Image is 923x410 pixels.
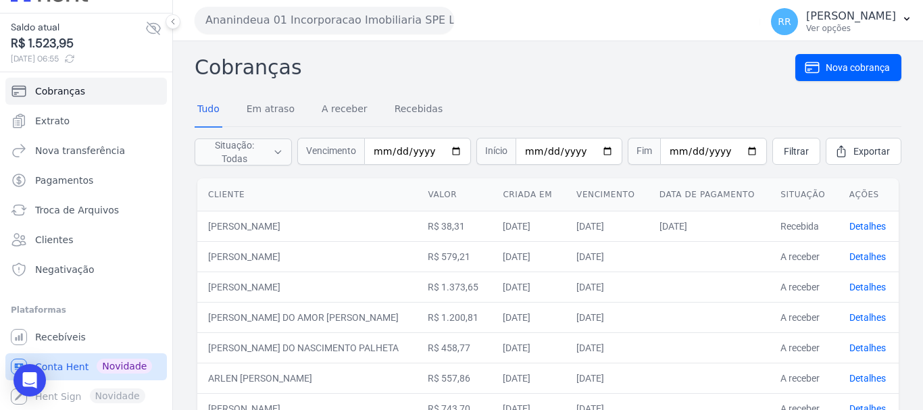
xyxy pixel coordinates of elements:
td: [DATE] [649,211,770,241]
th: Vencimento [566,178,649,211]
td: Recebida [770,211,838,241]
a: Pagamentos [5,167,167,194]
td: R$ 579,21 [417,241,492,272]
a: Detalhes [849,251,886,262]
td: [PERSON_NAME] [197,211,417,241]
div: Open Intercom Messenger [14,364,46,396]
td: R$ 1.373,65 [417,272,492,302]
th: Data de pagamento [649,178,770,211]
span: RR [778,17,791,26]
td: [DATE] [492,332,566,363]
p: Ver opções [806,23,896,34]
th: Cliente [197,178,417,211]
span: Novidade [97,359,152,374]
span: Pagamentos [35,174,93,187]
td: [DATE] [566,332,649,363]
a: Filtrar [772,138,820,165]
a: Detalhes [849,221,886,232]
td: [DATE] [492,302,566,332]
a: Recebidas [392,93,446,128]
a: Recebíveis [5,324,167,351]
th: Criada em [492,178,566,211]
td: [DATE] [492,241,566,272]
td: [DATE] [566,211,649,241]
td: [PERSON_NAME] [197,272,417,302]
td: [PERSON_NAME] DO NASCIMENTO PALHETA [197,332,417,363]
span: Clientes [35,233,73,247]
a: Detalhes [849,373,886,384]
a: Cobranças [5,78,167,105]
td: [PERSON_NAME] DO AMOR [PERSON_NAME] [197,302,417,332]
span: Negativação [35,263,95,276]
a: Clientes [5,226,167,253]
a: Troca de Arquivos [5,197,167,224]
a: Em atraso [244,93,297,128]
a: Negativação [5,256,167,283]
td: ARLEN [PERSON_NAME] [197,363,417,393]
th: Valor [417,178,492,211]
span: Nova transferência [35,144,125,157]
td: [DATE] [492,211,566,241]
td: A receber [770,332,838,363]
h2: Cobranças [195,52,795,82]
span: Nova cobrança [826,61,890,74]
a: Extrato [5,107,167,134]
span: Vencimento [297,138,364,165]
span: Conta Hent [35,360,89,374]
span: [DATE] 06:55 [11,53,145,65]
span: Fim [628,138,660,165]
a: Detalhes [849,342,886,353]
td: [DATE] [492,363,566,393]
td: A receber [770,363,838,393]
a: Detalhes [849,312,886,323]
span: Situação: Todas [203,138,265,165]
td: [DATE] [566,363,649,393]
a: Nova transferência [5,137,167,164]
span: Exportar [853,145,890,158]
td: [DATE] [566,272,649,302]
span: Início [476,138,516,165]
td: R$ 1.200,81 [417,302,492,332]
button: RR [PERSON_NAME] Ver opções [760,3,923,41]
span: Troca de Arquivos [35,203,119,217]
div: Plataformas [11,302,161,318]
a: Nova cobrança [795,54,901,81]
td: R$ 557,86 [417,363,492,393]
td: [DATE] [566,241,649,272]
td: R$ 38,31 [417,211,492,241]
th: Ações [839,178,899,211]
button: Ananindeua 01 Incorporacao Imobiliaria SPE LTDA [195,7,454,34]
td: [DATE] [492,272,566,302]
td: [PERSON_NAME] [197,241,417,272]
span: Cobranças [35,84,85,98]
span: Extrato [35,114,70,128]
a: A receber [319,93,370,128]
a: Detalhes [849,282,886,292]
td: [DATE] [566,302,649,332]
a: Conta Hent Novidade [5,353,167,380]
th: Situação [770,178,838,211]
td: A receber [770,241,838,272]
td: R$ 458,77 [417,332,492,363]
a: Tudo [195,93,222,128]
a: Exportar [826,138,901,165]
span: Recebíveis [35,330,86,344]
p: [PERSON_NAME] [806,9,896,23]
nav: Sidebar [11,78,161,410]
td: A receber [770,272,838,302]
span: Filtrar [784,145,809,158]
span: Saldo atual [11,20,145,34]
button: Situação: Todas [195,138,292,165]
td: A receber [770,302,838,332]
span: R$ 1.523,95 [11,34,145,53]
